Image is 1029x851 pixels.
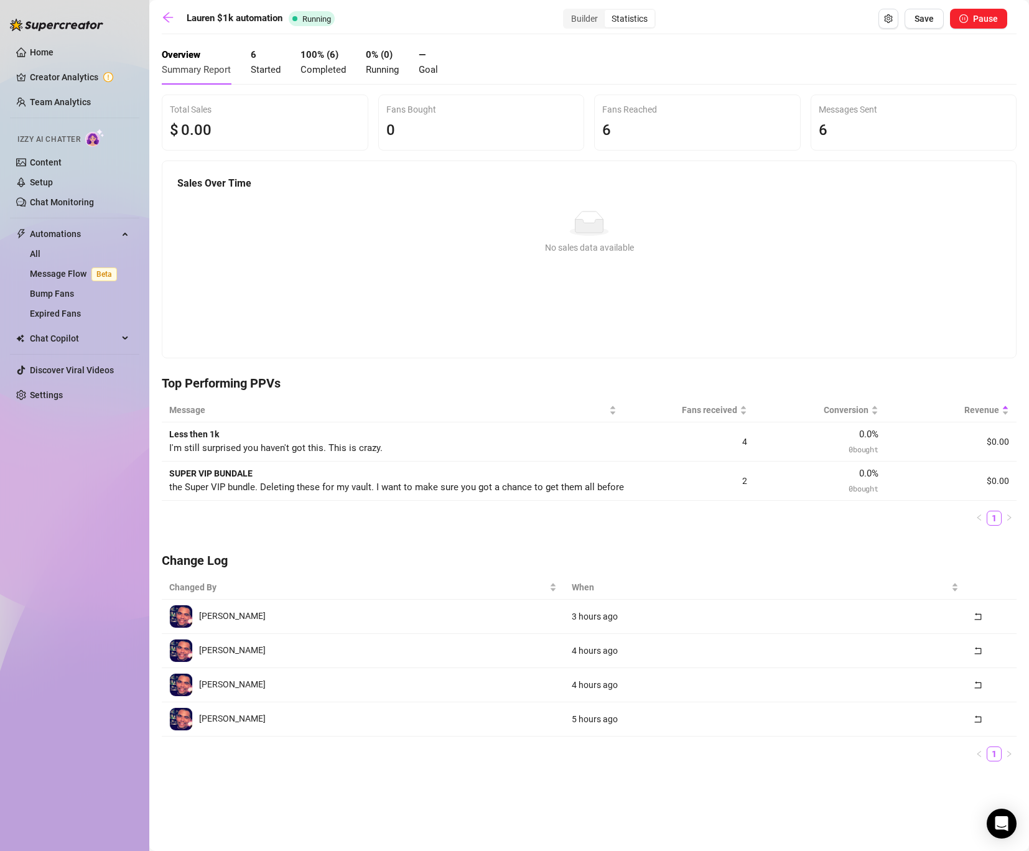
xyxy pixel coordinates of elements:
[162,575,564,600] th: Changed By
[199,679,266,689] span: [PERSON_NAME]
[975,750,983,758] span: left
[162,11,180,26] a: arrow-left
[182,241,996,254] div: No sales data available
[1002,746,1017,761] li: Next Page
[30,67,129,87] a: Creator Analytics exclamation-circle
[30,289,74,299] a: Bump Fans
[300,49,338,60] strong: 100 % ( 6 )
[181,121,190,139] span: 0
[950,9,1007,29] button: Pause
[624,462,755,501] td: 2
[1005,514,1013,521] span: right
[973,14,998,24] span: Pause
[30,390,63,400] a: Settings
[878,9,898,29] button: Open Exit Rules
[170,708,192,730] img: Jay Richardson
[959,14,968,23] span: pause-circle
[10,19,103,31] img: logo-BBDzfeDw.svg
[859,429,878,440] span: 0.0 %
[564,600,967,634] td: 3 hours ago
[624,398,755,422] th: Fans received
[602,103,793,116] div: Fans Reached
[563,9,656,29] div: segmented control
[162,49,200,60] strong: Overview
[1002,511,1017,526] li: Next Page
[169,429,219,439] strong: Less then 1k
[886,398,1017,422] th: Revenue
[849,444,878,454] span: 0 bought
[859,468,878,479] span: 0.0 %
[190,121,212,139] span: .00
[162,552,1017,569] h4: Change Log
[972,511,987,526] li: Previous Page
[30,197,94,207] a: Chat Monitoring
[30,309,81,319] a: Expired Fans
[169,403,607,417] span: Message
[1005,750,1013,758] span: right
[1002,746,1017,761] button: right
[170,674,192,696] img: Jay Richardson
[162,64,231,75] span: Summary Report
[419,49,426,60] strong: —
[905,9,944,29] button: Save Flow
[30,177,53,187] a: Setup
[169,442,383,453] span: I'm still surprised you haven't got this. This is crazy.
[987,747,1001,761] a: 1
[30,224,118,244] span: Automations
[169,580,547,594] span: Changed By
[91,267,117,281] span: Beta
[30,47,54,57] a: Home
[915,14,934,24] span: Save
[199,714,266,723] span: [PERSON_NAME]
[602,121,611,139] span: 6
[85,129,105,147] img: AI Chatter
[974,646,982,655] span: rollback
[886,462,1017,501] td: $0.00
[819,103,1009,116] div: Messages Sent
[30,269,122,279] a: Message FlowBeta
[987,511,1002,526] li: 1
[30,97,91,107] a: Team Analytics
[886,422,1017,462] td: $0.00
[755,398,885,422] th: Conversion
[30,365,114,375] a: Discover Viral Videos
[199,611,266,621] span: [PERSON_NAME]
[564,575,967,600] th: When
[564,10,605,27] div: Builder
[564,702,967,737] td: 5 hours ago
[884,14,893,23] span: setting
[17,134,80,146] span: Izzy AI Chatter
[624,422,755,462] td: 4
[302,14,331,24] span: Running
[199,645,266,655] span: [PERSON_NAME]
[30,328,118,348] span: Chat Copilot
[170,605,192,628] img: Jay Richardson
[849,483,878,493] span: 0 bought
[30,249,40,259] a: All
[162,11,174,24] span: arrow-left
[169,481,1013,493] span: the Super VIP bundle. Deleting these for my vault. I want to make sure you got a chance to get th...
[987,511,1001,525] a: 1
[974,715,982,723] span: rollback
[251,49,256,60] strong: 6
[564,668,967,702] td: 4 hours ago
[177,176,1001,191] h5: Sales Over Time
[386,121,395,139] span: 0
[170,119,179,142] span: $
[819,121,827,139] span: 6
[169,468,253,478] strong: SUPER VIP BUNDALE
[987,809,1017,839] div: Open Intercom Messenger
[386,103,577,116] div: Fans Bought
[893,403,999,417] span: Revenue
[162,374,1017,392] h4: Top Performing PPVs
[251,64,281,75] span: Started
[187,12,282,24] strong: Lauren $1k automation
[564,634,967,668] td: 4 hours ago
[1002,511,1017,526] button: right
[987,746,1002,761] li: 1
[170,103,360,116] div: Total Sales
[972,746,987,761] button: left
[572,580,949,594] span: When
[972,511,987,526] button: left
[16,334,24,343] img: Chat Copilot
